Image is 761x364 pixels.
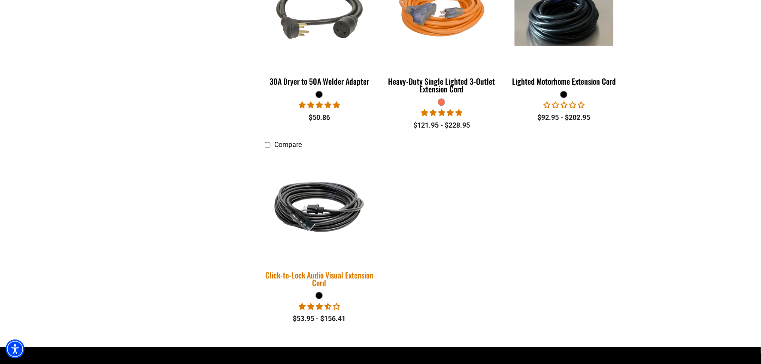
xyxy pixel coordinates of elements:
div: Click-to-Lock Audio Visual Extension Cord [265,271,374,287]
span: 5.00 stars [299,101,340,109]
div: Heavy-Duty Single Lighted 3-Outlet Extension Cord [387,77,496,93]
div: Accessibility Menu [6,340,24,358]
div: $50.86 [265,113,374,123]
div: 30A Dryer to 50A Welder Adapter [265,77,374,85]
div: $53.95 - $156.41 [265,314,374,324]
span: 0.00 stars [543,101,585,109]
div: $121.95 - $228.95 [387,120,496,131]
span: 5.00 stars [421,109,462,117]
span: Compare [274,141,302,149]
a: black Click-to-Lock Audio Visual Extension Cord [265,153,374,292]
div: $92.95 - $202.95 [509,113,619,123]
span: 3.50 stars [299,303,340,311]
img: black [259,170,379,244]
div: Lighted Motorhome Extension Cord [509,77,619,85]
